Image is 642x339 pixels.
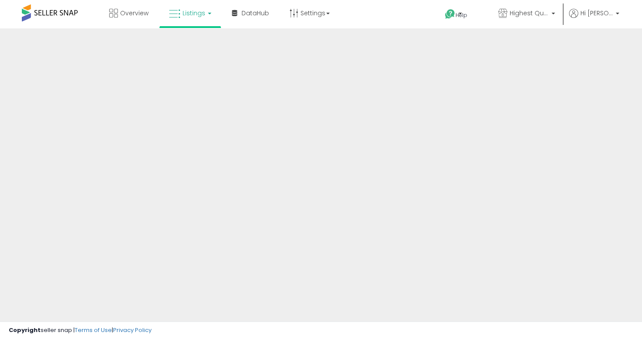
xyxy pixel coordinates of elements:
[183,9,205,17] span: Listings
[113,326,152,334] a: Privacy Policy
[580,9,613,17] span: Hi [PERSON_NAME]
[9,326,152,335] div: seller snap | |
[510,9,549,17] span: Highest Quality Products
[9,326,41,334] strong: Copyright
[569,9,619,28] a: Hi [PERSON_NAME]
[445,9,456,20] i: Get Help
[75,326,112,334] a: Terms of Use
[120,9,148,17] span: Overview
[438,2,484,28] a: Help
[456,11,467,19] span: Help
[242,9,269,17] span: DataHub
